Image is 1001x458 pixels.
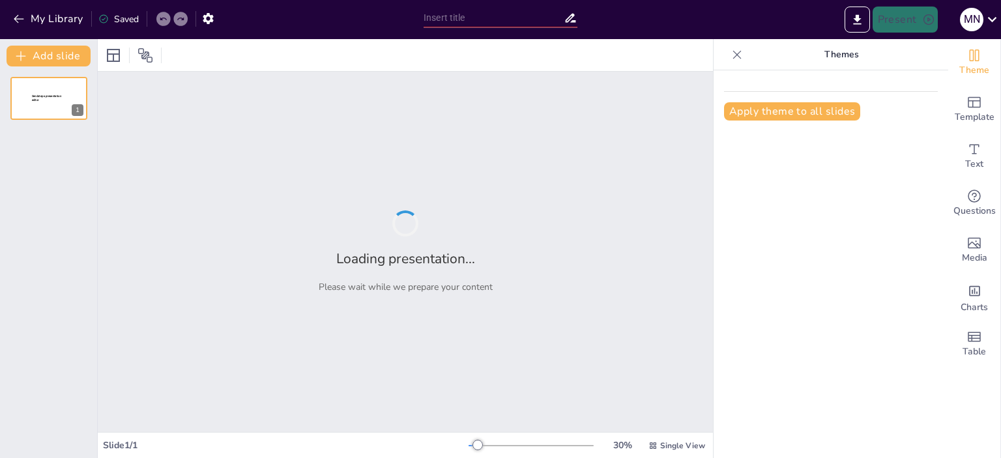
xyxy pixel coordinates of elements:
div: Slide 1 / 1 [103,439,469,451]
p: Themes [747,39,935,70]
div: Add text boxes [948,133,1000,180]
span: Questions [953,204,996,218]
button: Export to PowerPoint [845,7,870,33]
span: Single View [660,440,705,451]
div: Layout [103,45,124,66]
div: 1 [10,77,87,120]
button: Add slide [7,46,91,66]
span: Charts [961,300,988,315]
div: Change the overall theme [948,39,1000,86]
div: 30 % [607,439,638,451]
div: 1 [72,104,83,116]
div: Add images, graphics, shapes or video [948,227,1000,274]
p: Please wait while we prepare your content [319,281,493,293]
button: Apply theme to all slides [724,102,860,121]
span: Text [965,157,983,171]
div: Saved [98,13,139,25]
span: Theme [959,63,989,78]
div: Add ready made slides [948,86,1000,133]
span: Table [963,345,986,359]
div: Add charts and graphs [948,274,1000,321]
button: Present [873,7,938,33]
span: Media [962,251,987,265]
button: My Library [10,8,89,29]
div: M N [960,8,983,31]
div: Get real-time input from your audience [948,180,1000,227]
span: Template [955,110,994,124]
div: Add a table [948,321,1000,367]
button: M N [960,7,983,33]
span: Position [138,48,153,63]
input: Insert title [424,8,564,27]
h2: Loading presentation... [336,250,475,268]
span: Sendsteps presentation editor [32,94,61,102]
